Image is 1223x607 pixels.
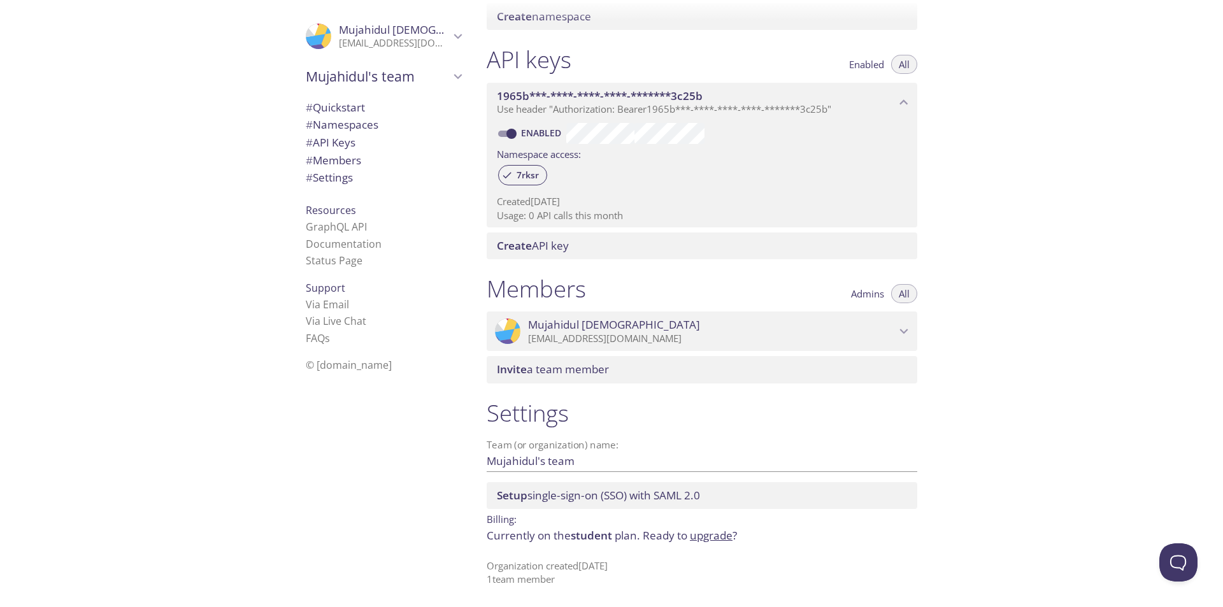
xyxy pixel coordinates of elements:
[296,116,471,134] div: Namespaces
[296,169,471,187] div: Team Settings
[306,153,361,168] span: Members
[306,297,349,311] a: Via Email
[296,15,471,57] div: Mujahidul Islam
[296,60,471,93] div: Mujahidul's team
[306,254,362,268] a: Status Page
[487,232,917,259] div: Create API Key
[306,135,313,150] span: #
[487,440,619,450] label: Team (or organization) name:
[497,488,700,503] span: single-sign-on (SSO) with SAML 2.0
[690,528,733,543] a: upgrade
[497,362,527,376] span: Invite
[843,284,892,303] button: Admins
[841,55,892,74] button: Enabled
[497,488,527,503] span: Setup
[306,100,313,115] span: #
[296,134,471,152] div: API Keys
[339,22,511,37] span: Mujahidul [DEMOGRAPHIC_DATA]
[296,99,471,117] div: Quickstart
[891,284,917,303] button: All
[1159,543,1198,582] iframe: Help Scout Beacon - Open
[487,356,917,383] div: Invite a team member
[487,399,917,427] h1: Settings
[487,527,917,544] p: Currently on the plan.
[306,117,313,132] span: #
[487,509,917,527] p: Billing:
[497,238,532,253] span: Create
[306,203,356,217] span: Resources
[497,195,907,208] p: Created [DATE]
[519,127,566,139] a: Enabled
[306,314,366,328] a: Via Live Chat
[487,275,586,303] h1: Members
[306,100,365,115] span: Quickstart
[891,55,917,74] button: All
[497,362,609,376] span: a team member
[306,170,313,185] span: #
[487,311,917,351] div: Mujahidul Islam
[306,281,345,295] span: Support
[497,144,581,162] label: Namespace access:
[306,237,382,251] a: Documentation
[306,117,378,132] span: Namespaces
[487,482,917,509] div: Setup SSO
[306,220,367,234] a: GraphQL API
[571,528,612,543] span: student
[528,318,700,332] span: Mujahidul [DEMOGRAPHIC_DATA]
[497,238,569,253] span: API key
[306,68,450,85] span: Mujahidul's team
[339,37,450,50] p: [EMAIL_ADDRESS][DOMAIN_NAME]
[643,528,737,543] span: Ready to ?
[306,331,330,345] a: FAQ
[325,331,330,345] span: s
[497,209,907,222] p: Usage: 0 API calls this month
[487,559,917,587] p: Organization created [DATE] 1 team member
[509,169,547,181] span: 7rksr
[498,165,547,185] div: 7rksr
[306,358,392,372] span: © [DOMAIN_NAME]
[306,135,355,150] span: API Keys
[296,152,471,169] div: Members
[528,332,896,345] p: [EMAIL_ADDRESS][DOMAIN_NAME]
[306,170,353,185] span: Settings
[487,45,571,74] h1: API keys
[306,153,313,168] span: #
